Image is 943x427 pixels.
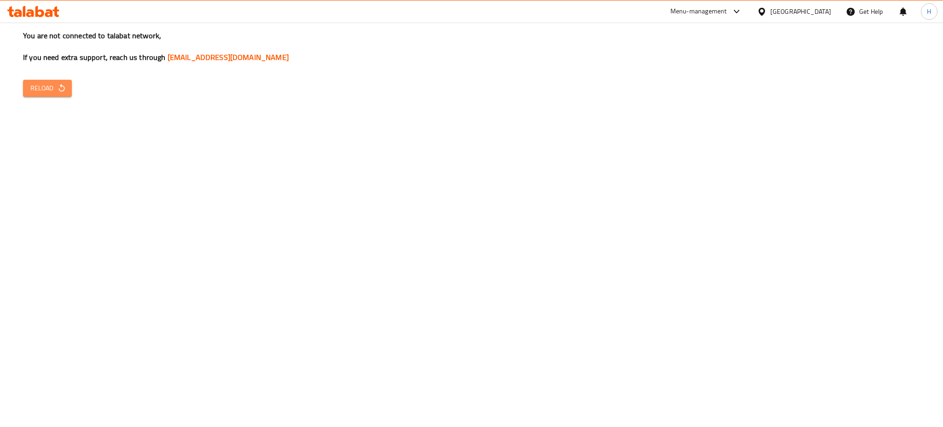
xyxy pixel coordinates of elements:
[23,30,920,63] h3: You are not connected to talabat network, If you need extra support, reach us through
[23,80,72,97] button: Reload
[927,6,931,17] span: H
[168,50,289,64] a: [EMAIL_ADDRESS][DOMAIN_NAME]
[670,6,727,17] div: Menu-management
[30,83,64,94] span: Reload
[770,6,831,17] div: [GEOGRAPHIC_DATA]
